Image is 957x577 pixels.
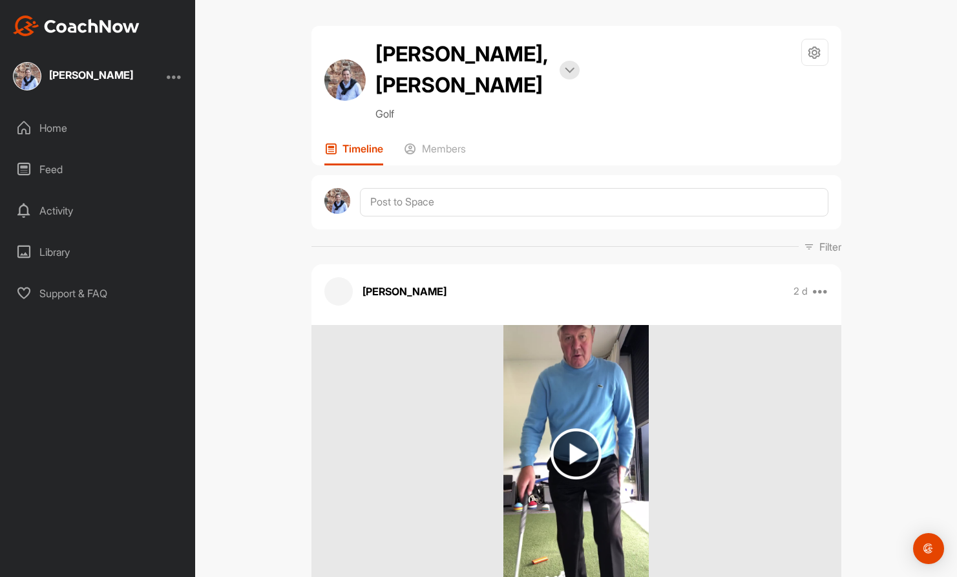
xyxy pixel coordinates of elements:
div: Support & FAQ [7,277,189,309]
img: CoachNow [13,16,140,36]
div: [PERSON_NAME] [49,70,133,80]
p: Timeline [342,142,383,155]
p: 2 d [794,285,808,298]
div: Home [7,112,189,144]
p: Golf [375,106,580,121]
h2: [PERSON_NAME], [PERSON_NAME] [375,39,550,101]
div: Open Intercom Messenger [913,533,944,564]
img: avatar [324,188,351,215]
p: Members [422,142,466,155]
img: play [551,428,602,479]
img: square_a1056405f7be15e58d138c0fe0eb79bc.jpg [13,62,41,90]
p: Filter [819,239,841,255]
img: arrow-down [565,67,574,74]
div: Activity [7,194,189,227]
img: avatar [324,59,366,101]
div: Feed [7,153,189,185]
div: Library [7,236,189,268]
p: [PERSON_NAME] [363,284,447,299]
